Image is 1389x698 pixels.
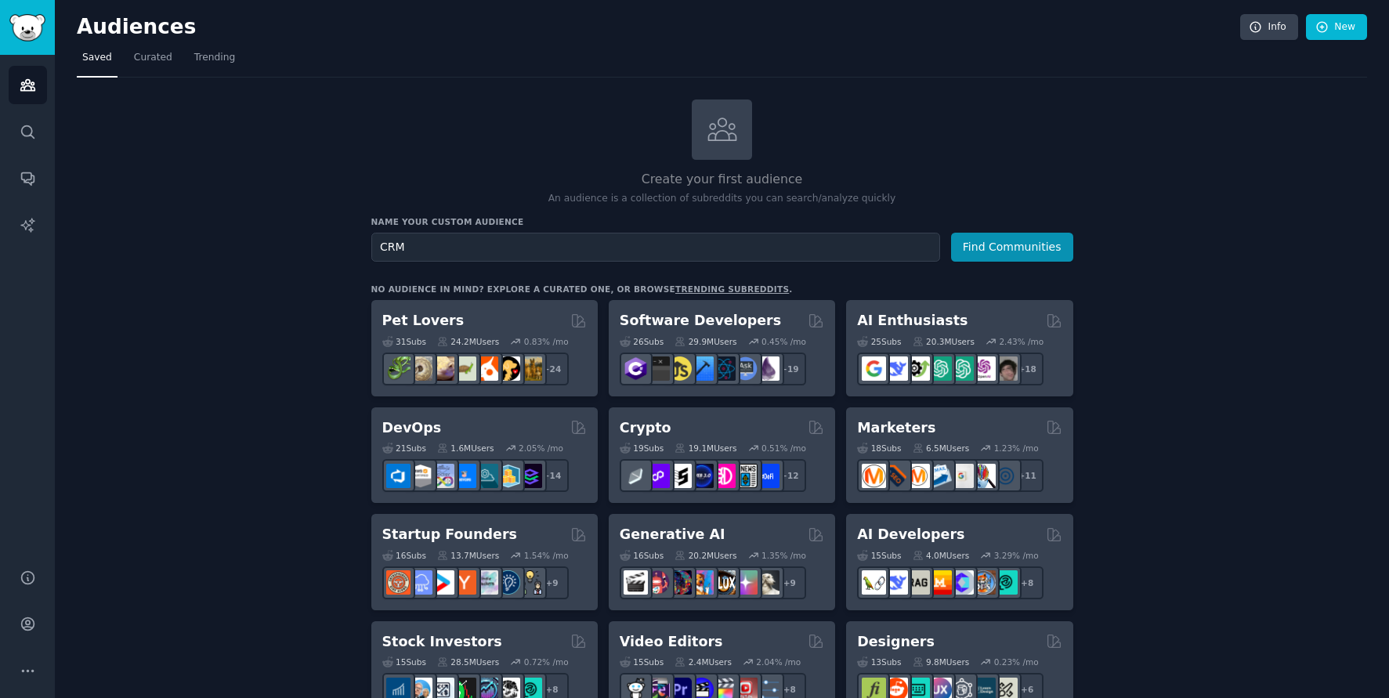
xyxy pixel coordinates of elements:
img: DreamBooth [755,570,780,595]
img: DeepSeek [884,356,908,381]
h2: Software Developers [620,311,781,331]
h3: Name your custom audience [371,216,1073,227]
div: 9.8M Users [913,656,970,667]
div: 0.45 % /mo [761,336,806,347]
img: CryptoNews [733,464,758,488]
div: 2.04 % /mo [756,656,801,667]
div: 20.2M Users [675,550,736,561]
img: ethstaker [667,464,692,488]
div: 21 Sub s [382,443,426,454]
img: herpetology [386,356,411,381]
img: platformengineering [474,464,498,488]
div: 18 Sub s [857,443,901,454]
span: Curated [134,51,172,65]
h2: Pet Lovers [382,311,465,331]
div: 13 Sub s [857,656,901,667]
img: DevOpsLinks [452,464,476,488]
h2: Stock Investors [382,632,502,652]
img: Emailmarketing [928,464,952,488]
div: 19 Sub s [620,443,664,454]
img: content_marketing [862,464,886,488]
img: aws_cdk [496,464,520,488]
img: AItoolsCatalog [906,356,930,381]
h2: DevOps [382,418,442,438]
div: 0.83 % /mo [524,336,569,347]
img: AskComputerScience [733,356,758,381]
img: googleads [950,464,974,488]
img: LangChain [862,570,886,595]
img: ycombinator [452,570,476,595]
div: + 11 [1011,459,1044,492]
img: EntrepreneurRideAlong [386,570,411,595]
div: + 24 [536,353,569,385]
div: 2.4M Users [675,656,732,667]
img: PetAdvice [496,356,520,381]
h2: Video Editors [620,632,723,652]
img: software [646,356,670,381]
div: 1.35 % /mo [761,550,806,561]
img: AIDevelopersSociety [993,570,1018,595]
img: startup [430,570,454,595]
img: llmops [971,570,996,595]
div: 16 Sub s [620,550,664,561]
div: 25 Sub s [857,336,901,347]
div: 29.9M Users [675,336,736,347]
img: bigseo [884,464,908,488]
div: + 19 [773,353,806,385]
a: Trending [189,45,241,78]
div: 4.0M Users [913,550,970,561]
h2: Audiences [77,15,1240,40]
img: ethfinance [624,464,648,488]
img: web3 [689,464,714,488]
div: + 9 [773,566,806,599]
img: dalle2 [646,570,670,595]
p: An audience is a collection of subreddits you can search/analyze quickly [371,192,1073,206]
div: 13.7M Users [437,550,499,561]
div: No audience in mind? Explore a curated one, or browse . [371,284,793,295]
div: + 18 [1011,353,1044,385]
img: 0xPolygon [646,464,670,488]
div: 15 Sub s [382,656,426,667]
img: starryai [733,570,758,595]
img: PlatformEngineers [518,464,542,488]
img: Entrepreneurship [496,570,520,595]
img: OnlineMarketing [993,464,1018,488]
div: + 12 [773,459,806,492]
img: elixir [755,356,780,381]
h2: Crypto [620,418,671,438]
img: SaaS [408,570,432,595]
div: 15 Sub s [620,656,664,667]
img: AskMarketing [906,464,930,488]
span: Trending [194,51,235,65]
img: chatgpt_prompts_ [950,356,974,381]
img: turtle [452,356,476,381]
div: 2.43 % /mo [999,336,1044,347]
div: 1.54 % /mo [524,550,569,561]
div: 1.23 % /mo [994,443,1039,454]
div: 28.5M Users [437,656,499,667]
a: Info [1240,14,1298,41]
img: FluxAI [711,570,736,595]
input: Pick a short name, like "Digital Marketers" or "Movie-Goers" [371,233,940,262]
div: 0.23 % /mo [994,656,1039,667]
div: + 14 [536,459,569,492]
img: leopardgeckos [430,356,454,381]
img: dogbreed [518,356,542,381]
img: sdforall [689,570,714,595]
div: 0.72 % /mo [524,656,569,667]
img: MarketingResearch [971,464,996,488]
div: + 9 [536,566,569,599]
img: aivideo [624,570,648,595]
a: Curated [128,45,178,78]
img: reactnative [711,356,736,381]
img: learnjavascript [667,356,692,381]
img: chatgpt_promptDesign [928,356,952,381]
div: 19.1M Users [675,443,736,454]
img: indiehackers [474,570,498,595]
img: ArtificalIntelligence [993,356,1018,381]
img: Docker_DevOps [430,464,454,488]
img: GoogleGeminiAI [862,356,886,381]
div: 6.5M Users [913,443,970,454]
img: csharp [624,356,648,381]
img: defi_ [755,464,780,488]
